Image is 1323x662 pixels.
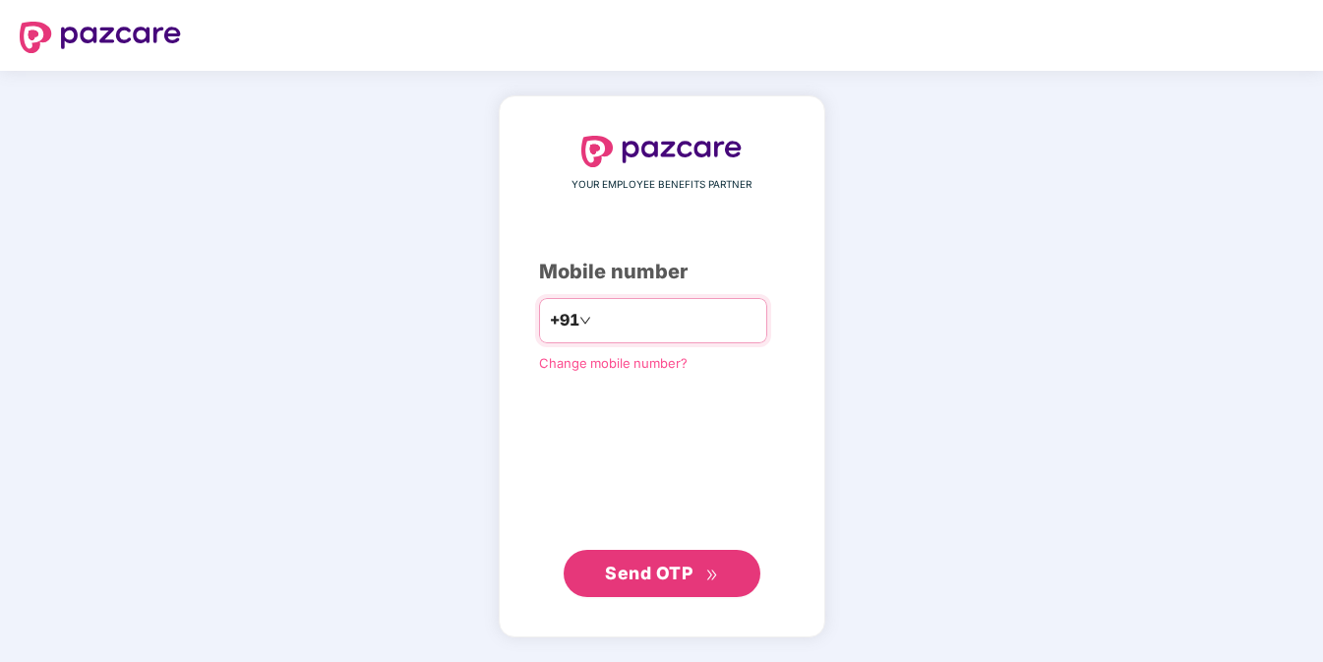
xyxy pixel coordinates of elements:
span: double-right [705,569,718,581]
img: logo [20,22,181,53]
span: down [579,315,591,327]
a: Change mobile number? [539,355,688,371]
span: +91 [550,308,579,332]
img: logo [581,136,743,167]
button: Send OTPdouble-right [564,550,760,597]
div: Mobile number [539,257,785,287]
span: Send OTP [605,563,692,583]
span: YOUR EMPLOYEE BENEFITS PARTNER [571,177,752,193]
